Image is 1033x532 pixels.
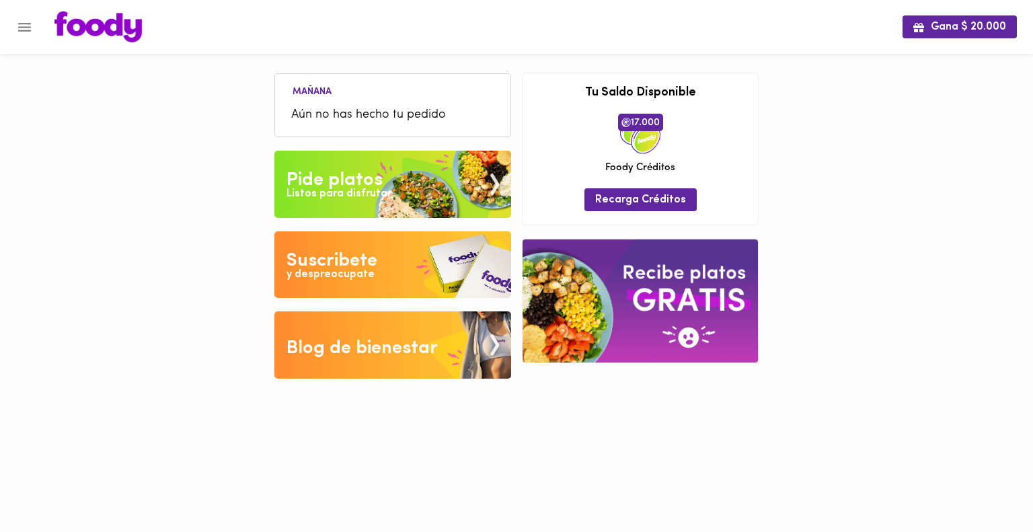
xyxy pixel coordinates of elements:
span: Recarga Créditos [595,194,686,206]
span: Gana $ 20.000 [913,21,1006,34]
img: credits-package.png [620,114,660,154]
img: Pide un Platos [274,151,511,218]
h3: Tu Saldo Disponible [533,87,748,100]
button: Gana $ 20.000 [903,15,1017,38]
div: y despreocupate [286,267,375,282]
img: Blog de bienestar [274,311,511,379]
img: foody-creditos.png [621,118,631,127]
div: Listos para disfrutar [286,186,391,202]
span: Foody Créditos [605,161,675,175]
button: Recarga Créditos [584,188,697,211]
img: Disfruta bajar de peso [274,231,511,299]
li: Mañana [282,84,342,97]
span: Aún no has hecho tu pedido [291,106,494,124]
span: 17.000 [618,114,663,131]
div: Suscribete [286,248,377,274]
img: referral-banner.png [523,239,758,363]
img: logo.png [54,11,142,42]
button: Menu [8,11,41,44]
iframe: Messagebird Livechat Widget [955,454,1020,519]
div: Pide platos [286,167,383,194]
div: Blog de bienestar [286,335,438,362]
